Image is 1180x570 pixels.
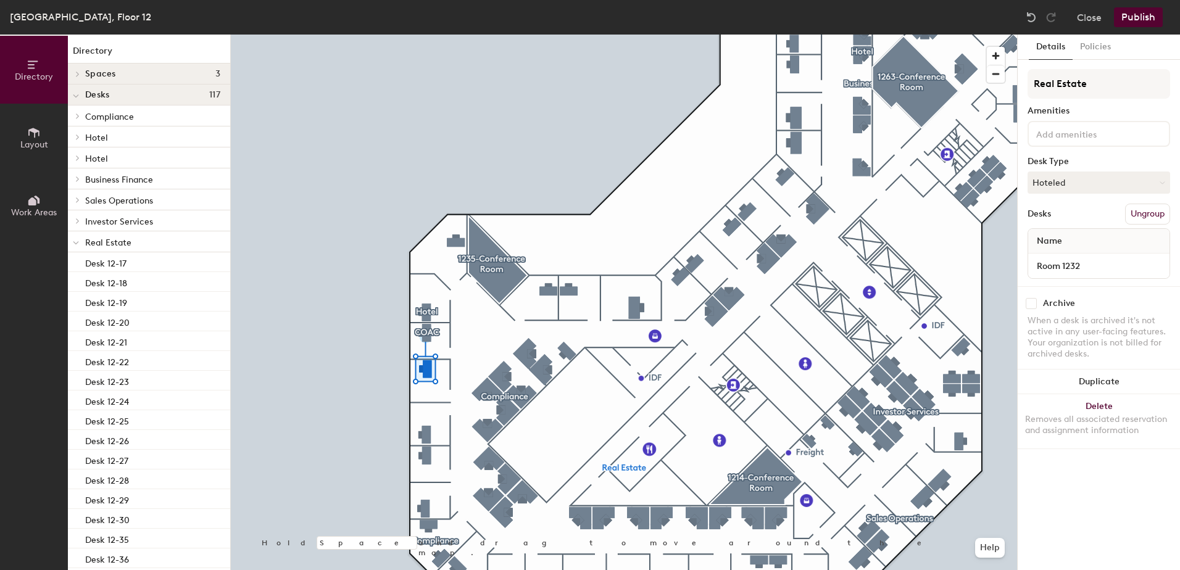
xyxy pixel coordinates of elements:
span: Work Areas [11,207,57,218]
button: Duplicate [1018,370,1180,394]
p: Desk 12-24 [85,393,129,407]
p: Desk 12-17 [85,255,127,269]
div: Archive [1043,299,1075,308]
input: Add amenities [1034,126,1145,141]
span: Hotel [85,154,108,164]
p: Desk 12-23 [85,373,129,387]
h1: Directory [68,44,230,64]
span: Real Estate [85,238,131,248]
button: Close [1077,7,1102,27]
span: Hotel [85,133,108,143]
input: Unnamed desk [1031,257,1167,275]
button: Policies [1073,35,1118,60]
div: When a desk is archived it's not active in any user-facing features. Your organization is not bil... [1028,315,1170,360]
p: Desk 12-19 [85,294,127,308]
p: Desk 12-25 [85,413,129,427]
span: 117 [209,90,220,100]
span: Business Finance [85,175,153,185]
p: Desk 12-35 [85,531,129,545]
span: Layout [20,139,48,150]
p: Desk 12-30 [85,511,130,526]
img: Undo [1025,11,1037,23]
div: Amenities [1028,106,1170,116]
p: Desk 12-20 [85,314,130,328]
p: Desk 12-21 [85,334,127,348]
p: Desk 12-29 [85,492,129,506]
button: Publish [1114,7,1163,27]
span: Spaces [85,69,116,79]
button: Help [975,538,1005,558]
p: Desk 12-22 [85,353,129,368]
div: Desks [1028,209,1051,219]
button: Details [1029,35,1073,60]
div: Desk Type [1028,157,1170,167]
button: Hoteled [1028,171,1170,194]
span: 3 [215,69,220,79]
p: Desk 12-26 [85,432,129,447]
span: Investor Services [85,217,153,227]
div: [GEOGRAPHIC_DATA], Floor 12 [10,9,151,25]
span: Directory [15,72,53,82]
p: Desk 12-27 [85,452,128,466]
span: Desks [85,90,109,100]
p: Desk 12-18 [85,275,127,289]
p: Desk 12-36 [85,551,129,565]
img: Redo [1045,11,1057,23]
button: Ungroup [1125,204,1170,225]
span: Name [1031,230,1068,252]
p: Desk 12-28 [85,472,129,486]
div: Removes all associated reservation and assignment information [1025,414,1173,436]
button: DeleteRemoves all associated reservation and assignment information [1018,394,1180,448]
span: Sales Operations [85,196,153,206]
span: Compliance [85,112,134,122]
